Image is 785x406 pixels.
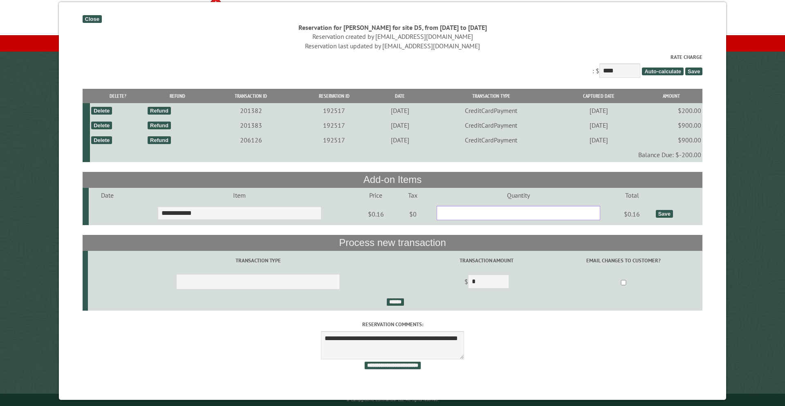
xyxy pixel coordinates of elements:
[557,133,640,147] td: [DATE]
[89,188,126,203] td: Date
[557,89,640,103] th: Captured Date
[91,122,112,129] div: Delete
[83,23,703,32] div: Reservation for [PERSON_NAME] for site D5, from [DATE] to [DATE]
[427,188,610,203] td: Quantity
[610,188,655,203] td: Total
[557,103,640,118] td: [DATE]
[346,397,439,402] small: © Campground Commander LLC. All rights reserved.
[83,235,703,250] th: Process new transaction
[557,118,640,133] td: [DATE]
[353,188,398,203] td: Price
[83,15,102,23] div: Close
[209,133,294,147] td: 206126
[642,68,684,75] span: Auto-calculate
[640,89,702,103] th: Amount
[685,68,702,75] span: Save
[148,107,171,115] div: Refund
[91,107,112,115] div: Delete
[398,188,427,203] td: Tax
[83,32,703,41] div: Reservation created by [EMAIL_ADDRESS][DOMAIN_NAME]
[148,136,171,144] div: Refund
[91,136,112,144] div: Delete
[209,89,294,103] th: Transaction ID
[209,103,294,118] td: 201382
[640,118,702,133] td: $900.00
[353,203,398,226] td: $0.16
[83,172,703,187] th: Add-on Items
[148,122,171,129] div: Refund
[83,41,703,50] div: Reservation last updated by [EMAIL_ADDRESS][DOMAIN_NAME]
[640,103,702,118] td: $200.00
[640,133,702,147] td: $900.00
[375,89,425,103] th: Date
[294,118,375,133] td: 192517
[656,210,673,218] div: Save
[294,103,375,118] td: 192517
[425,89,557,103] th: Transaction Type
[209,118,294,133] td: 201383
[90,147,702,162] td: Balance Due: $-200.00
[375,103,425,118] td: [DATE]
[375,118,425,133] td: [DATE]
[126,188,353,203] td: Item
[83,320,703,328] label: Reservation comments:
[610,203,655,226] td: $0.16
[425,133,557,147] td: CreditCardPayment
[546,257,701,264] label: Email changes to customer?
[146,89,209,103] th: Refund
[294,133,375,147] td: 192517
[425,103,557,118] td: CreditCardPayment
[90,89,146,103] th: Delete?
[398,203,427,226] td: $0
[428,271,545,295] td: $
[83,53,703,61] label: Rate Charge
[294,89,375,103] th: Reservation ID
[430,257,543,264] label: Transaction Amount
[89,257,427,264] label: Transaction Type
[83,53,703,80] div: : $
[375,133,425,147] td: [DATE]
[425,118,557,133] td: CreditCardPayment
